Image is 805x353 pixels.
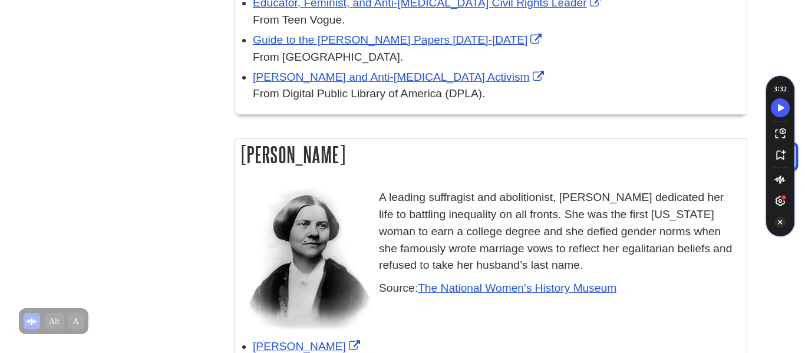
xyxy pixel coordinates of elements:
a: The National Women's History Museum [418,282,616,294]
div: From [GEOGRAPHIC_DATA]. [253,49,741,66]
p: Source: [241,280,741,297]
a: Link opens in new window [253,71,547,83]
div: From Digital Public Library of America (DPLA). [253,85,741,103]
a: Link opens in new window [253,34,545,46]
div: From Teen Vogue. [253,12,741,29]
img: image of Lucy Stone [244,186,376,332]
a: Link opens in new window [253,340,363,352]
p: A leading suffragist and abolitionist, [PERSON_NAME] dedicated her life to battling inequality on... [241,189,741,274]
h2: [PERSON_NAME] [235,139,747,170]
a: Back to Top [764,149,802,164]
